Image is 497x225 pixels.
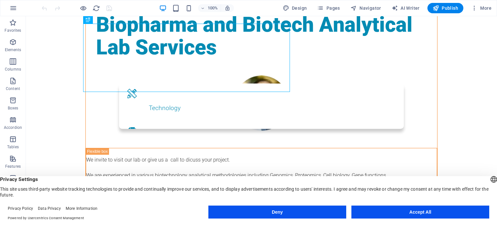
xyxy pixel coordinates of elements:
[5,67,21,72] p: Columns
[5,47,21,52] p: Elements
[5,164,21,169] p: Features
[5,28,21,33] p: Favorites
[7,144,19,150] p: Tables
[469,3,494,13] button: More
[8,106,18,111] p: Boxes
[26,16,497,215] iframe: To enrich screen reader interactions, please activate Accessibility in Grammarly extension settings
[4,125,22,130] p: Accordion
[471,5,491,11] span: More
[6,86,20,91] p: Content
